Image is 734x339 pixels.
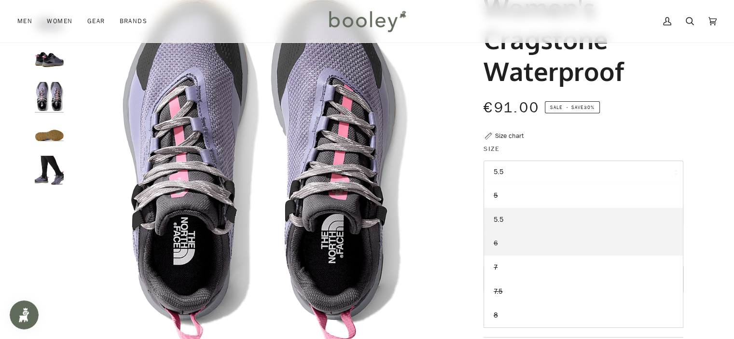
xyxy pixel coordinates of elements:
img: Booley [325,7,409,35]
span: Brands [119,16,147,26]
span: Men [17,16,32,26]
button: 5.5 [484,161,683,184]
img: The North Face Women's Cragstone Waterproof Lunar Slate / Asphalt - Booley Galway [35,156,64,185]
span: Save [545,101,600,114]
em: • [564,104,571,111]
span: 7 [494,263,498,272]
span: Size [484,144,499,154]
span: €91.00 [484,98,540,118]
a: 5 [484,184,683,208]
span: 5.5 [494,215,503,224]
img: The North Face Women's Cragstone Waterproof Lunar Slate / Asphalt - Booley Galway [35,82,64,111]
span: 5 [494,191,498,200]
div: Size chart [495,131,524,141]
a: 7.5 [484,280,683,304]
span: 8 [494,311,498,320]
a: 6 [484,231,683,256]
span: 7.5 [494,287,502,296]
a: 8 [484,303,683,327]
a: 5.5 [484,208,683,232]
span: Sale [550,104,562,111]
span: 30% [583,104,594,111]
iframe: Button to open loyalty program pop-up [10,300,39,329]
span: 6 [494,239,498,248]
img: The North Face Women's Cragstone Waterproof Lunar Slate / Asphalt - Booley Galway [35,45,64,74]
span: Women [47,16,72,26]
a: 7 [484,256,683,280]
span: Gear [87,16,105,26]
img: The North Face Women's Cragstone Waterproof Lunar Slate / Asphalt - Booley Galway [35,119,64,148]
